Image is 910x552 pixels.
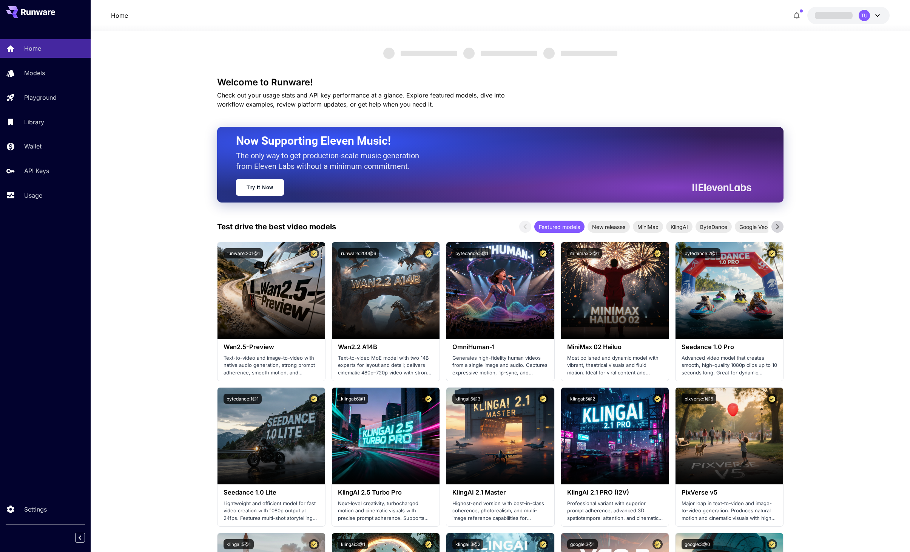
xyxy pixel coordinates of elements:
nav: breadcrumb [111,11,128,20]
p: Highest-end version with best-in-class coherence, photorealism, and multi-image reference capabil... [452,500,548,522]
div: New releases [588,221,630,233]
p: Advanced video model that creates smooth, high-quality 1080p clips up to 10 seconds long. Great f... [682,354,777,377]
p: Next‑level creativity, turbocharged motion and cinematic visuals with precise prompt adherence. S... [338,500,433,522]
button: pixverse:1@5 [682,394,716,404]
h3: KlingAI 2.5 Turbo Pro [338,489,433,496]
p: Playground [24,93,57,102]
button: Certified Model – Vetted for best performance and includes a commercial license. [767,248,777,258]
h3: Seedance 1.0 Lite [224,489,319,496]
p: API Keys [24,166,49,175]
div: TU [859,10,870,21]
div: KlingAI [666,221,693,233]
img: alt [446,242,554,339]
p: Most polished and dynamic model with vibrant, theatrical visuals and fluid motion. Ideal for vira... [567,354,663,377]
span: KlingAI [666,223,693,231]
p: Professional variant with superior prompt adherence, advanced 3D spatiotemporal attention, and ci... [567,500,663,522]
button: Certified Model – Vetted for best performance and includes a commercial license. [767,539,777,549]
p: Usage [24,191,42,200]
button: runware:201@1 [224,248,263,258]
button: google:3@0 [682,539,713,549]
button: bytedance:5@1 [452,248,491,258]
button: Certified Model – Vetted for best performance and includes a commercial license. [423,394,433,404]
button: Certified Model – Vetted for best performance and includes a commercial license. [767,394,777,404]
h3: KlingAI 2.1 Master [452,489,548,496]
button: runware:200@6 [338,248,379,258]
div: MiniMax [633,221,663,233]
button: Certified Model – Vetted for best performance and includes a commercial license. [538,248,548,258]
img: alt [217,388,325,484]
h3: OmniHuman‑1 [452,343,548,351]
div: Featured models [534,221,585,233]
button: Certified Model – Vetted for best performance and includes a commercial license. [652,394,663,404]
button: Certified Model – Vetted for best performance and includes a commercial license. [538,539,548,549]
p: Lightweight and efficient model for fast video creation with 1080p output at 24fps. Features mult... [224,500,319,522]
button: Certified Model – Vetted for best performance and includes a commercial license. [652,248,663,258]
img: alt [561,242,669,339]
div: ByteDance [696,221,732,233]
span: Check out your usage stats and API key performance at a glance. Explore featured models, dive int... [217,91,505,108]
button: Certified Model – Vetted for best performance and includes a commercial license. [652,539,663,549]
p: Text-to-video and image-to-video with native audio generation, strong prompt adherence, smooth mo... [224,354,319,377]
a: Try It Now [236,179,284,196]
button: klingai:5@1 [224,539,254,549]
button: Certified Model – Vetted for best performance and includes a commercial license. [309,248,319,258]
p: Settings [24,505,47,514]
span: ByteDance [696,223,732,231]
p: Test drive the best video models [217,221,336,232]
h3: MiniMax 02 Hailuo [567,343,663,351]
button: klingai:3@1 [338,539,368,549]
p: Generates high-fidelity human videos from a single image and audio. Captures expressive motion, l... [452,354,548,377]
h3: KlingAI 2.1 PRO (I2V) [567,489,663,496]
button: klingai:6@1 [338,394,368,404]
button: Certified Model – Vetted for best performance and includes a commercial license. [538,394,548,404]
h3: PixVerse v5 [682,489,777,496]
span: New releases [588,223,630,231]
button: bytedance:2@1 [682,248,720,258]
div: Collapse sidebar [81,531,91,544]
button: Certified Model – Vetted for best performance and includes a commercial license. [423,539,433,549]
p: Library [24,118,44,127]
img: alt [561,388,669,484]
button: minimax:3@1 [567,248,602,258]
button: klingai:5@3 [452,394,483,404]
img: alt [446,388,554,484]
button: klingai:5@2 [567,394,598,404]
p: Home [24,44,41,53]
h3: Wan2.5-Preview [224,343,319,351]
span: MiniMax [633,223,663,231]
img: alt [332,388,440,484]
img: alt [676,242,783,339]
h3: Seedance 1.0 Pro [682,343,777,351]
button: Certified Model – Vetted for best performance and includes a commercial license. [309,539,319,549]
img: alt [676,388,783,484]
h3: Wan2.2 A14B [338,343,433,351]
button: Certified Model – Vetted for best performance and includes a commercial license. [423,248,433,258]
div: Google Veo [735,221,772,233]
p: The only way to get production-scale music generation from Eleven Labs without a minimum commitment. [236,150,425,172]
span: Featured models [534,223,585,231]
h2: Now Supporting Eleven Music! [236,134,746,148]
span: Google Veo [735,223,772,231]
button: klingai:3@2 [452,539,483,549]
button: bytedance:1@1 [224,394,262,404]
button: Collapse sidebar [75,533,85,543]
p: Text-to-video MoE model with two 14B experts for layout and detail; delivers cinematic 480p–720p ... [338,354,433,377]
button: TU [807,7,890,24]
h3: Welcome to Runware! [217,77,784,88]
img: alt [332,242,440,339]
p: Models [24,68,45,77]
button: google:3@1 [567,539,598,549]
p: Wallet [24,142,42,151]
p: Major leap in text-to-video and image-to-video generation. Produces natural motion and cinematic ... [682,500,777,522]
img: alt [217,242,325,339]
a: Home [111,11,128,20]
button: Certified Model – Vetted for best performance and includes a commercial license. [309,394,319,404]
